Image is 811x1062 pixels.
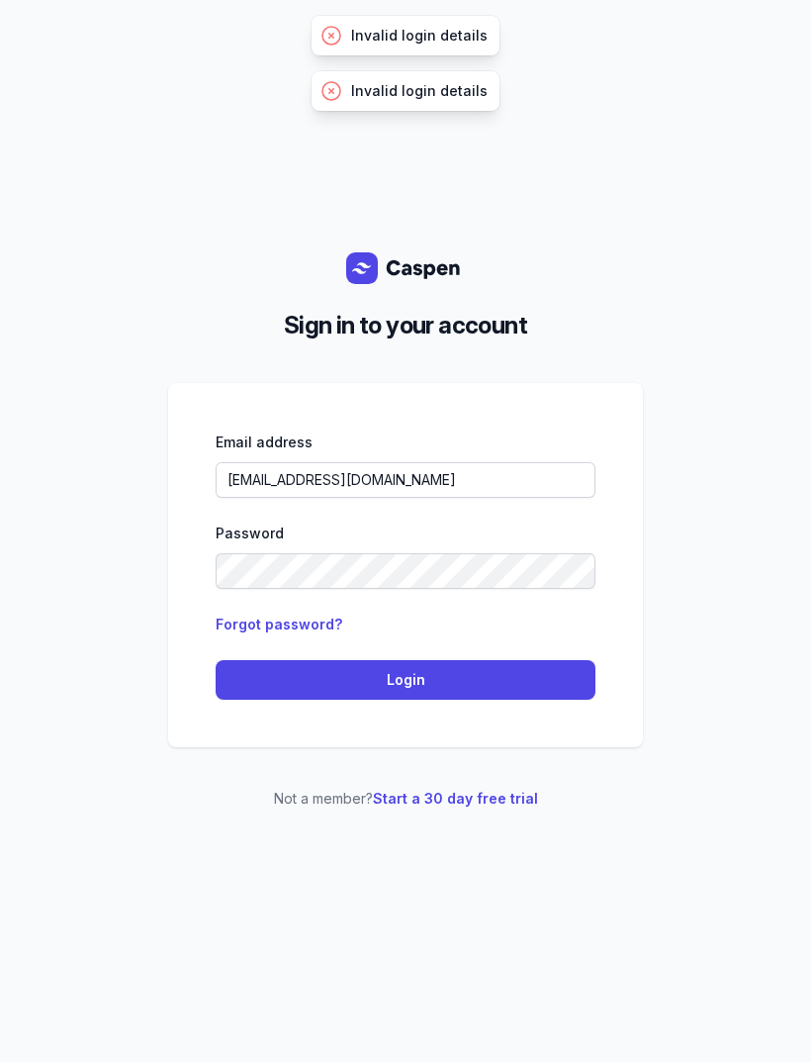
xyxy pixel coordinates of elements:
div: Email address [216,431,595,454]
button: Login [216,660,595,700]
p: Invalid login details [351,81,488,101]
p: Not a member? [168,787,643,811]
input: Enter your email address... [216,462,595,498]
a: Start a 30 day free trial [373,790,538,807]
h2: Sign in to your account [184,308,627,343]
div: Password [216,522,595,545]
p: Invalid login details [351,26,488,46]
a: Forgot password? [216,616,342,632]
span: Login [227,668,584,692]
